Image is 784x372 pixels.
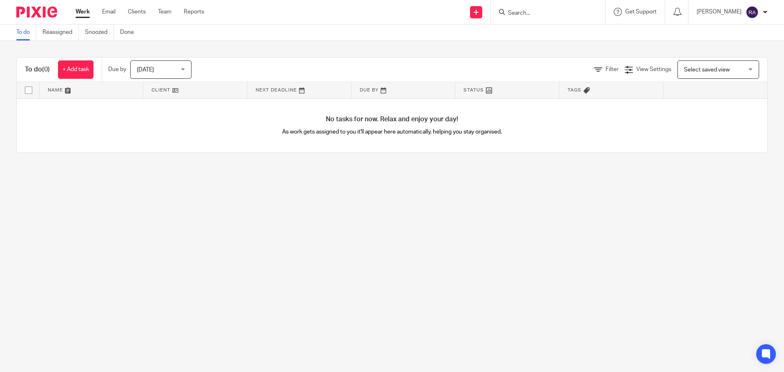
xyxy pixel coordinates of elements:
a: + Add task [58,60,94,79]
span: Get Support [625,9,657,15]
a: To do [16,25,36,40]
p: Due by [108,65,126,74]
span: Filter [606,67,619,72]
a: Done [120,25,140,40]
span: Tags [568,88,581,92]
h4: No tasks for now. Relax and enjoy your day! [17,115,767,124]
span: Select saved view [684,67,730,73]
a: Email [102,8,116,16]
a: Clients [128,8,146,16]
span: View Settings [636,67,671,72]
a: Reassigned [42,25,79,40]
a: Reports [184,8,204,16]
span: (0) [42,66,50,73]
p: As work gets assigned to you it'll appear here automatically, helping you stay organised. [205,128,580,136]
img: Pixie [16,7,57,18]
img: svg%3E [746,6,759,19]
p: [PERSON_NAME] [697,8,742,16]
a: Work [76,8,90,16]
a: Snoozed [85,25,114,40]
span: [DATE] [137,67,154,73]
h1: To do [25,65,50,74]
input: Search [507,10,581,17]
a: Team [158,8,171,16]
